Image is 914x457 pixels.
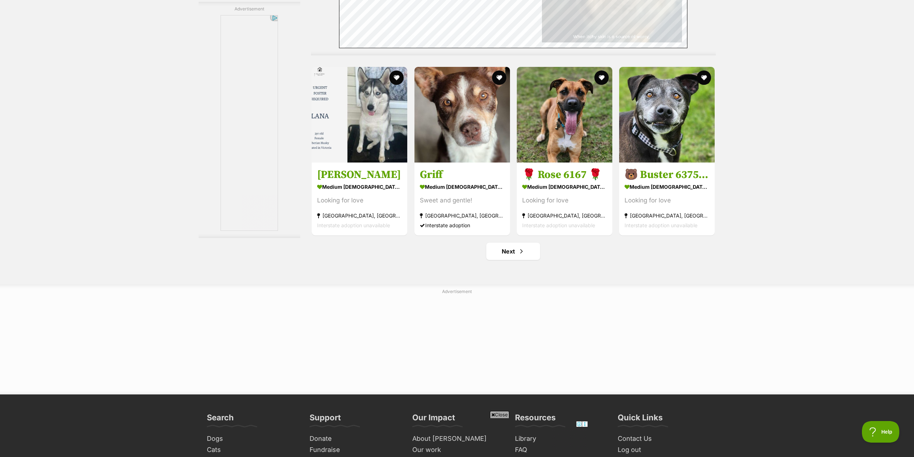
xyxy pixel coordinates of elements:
[522,222,595,228] span: Interstate adoption unavailable
[625,211,709,220] strong: [GEOGRAPHIC_DATA], [GEOGRAPHIC_DATA]
[317,222,390,228] span: Interstate adoption unavailable
[326,421,588,453] iframe: Advertisement
[317,182,402,192] strong: medium [DEMOGRAPHIC_DATA] Dog
[412,412,455,427] h3: Our Impact
[594,70,609,85] button: favourite
[221,15,278,231] iframe: Advertisement
[310,412,341,427] h3: Support
[625,182,709,192] strong: medium [DEMOGRAPHIC_DATA] Dog
[615,444,710,456] a: Log out
[515,412,556,427] h3: Resources
[307,444,402,456] a: Fundraise
[317,168,402,182] h3: [PERSON_NAME]
[414,67,510,163] img: Griff - Australian Kelpie Dog
[283,297,631,387] iframe: Advertisement
[619,67,715,163] img: 🐻 Buster 6375 🐻 - American Staffordshire Terrier Dog
[862,421,900,443] iframe: Help Scout Beacon - Open
[390,70,404,85] button: favourite
[615,433,710,444] a: Contact Us
[414,163,510,236] a: Griff medium [DEMOGRAPHIC_DATA] Dog Sweet and gentle! [GEOGRAPHIC_DATA], [GEOGRAPHIC_DATA] Inters...
[697,70,711,85] button: favourite
[486,243,540,260] a: Next page
[618,412,663,427] h3: Quick Links
[317,211,402,220] strong: [GEOGRAPHIC_DATA], [GEOGRAPHIC_DATA]
[420,220,505,230] div: Interstate adoption
[204,433,300,444] a: Dogs
[307,433,402,444] a: Donate
[517,67,612,163] img: 🌹 Rose 6167 🌹 - Boxer x German Shepherd Dog
[420,182,505,192] strong: medium [DEMOGRAPHIC_DATA] Dog
[522,196,607,205] div: Looking for love
[522,211,607,220] strong: [GEOGRAPHIC_DATA], [GEOGRAPHIC_DATA]
[207,412,234,427] h3: Search
[420,196,505,205] div: Sweet and gentle!
[420,211,505,220] strong: [GEOGRAPHIC_DATA], [GEOGRAPHIC_DATA]
[517,163,612,236] a: 🌹 Rose 6167 🌹 medium [DEMOGRAPHIC_DATA] Dog Looking for love [GEOGRAPHIC_DATA], [GEOGRAPHIC_DATA]...
[312,163,407,236] a: [PERSON_NAME] medium [DEMOGRAPHIC_DATA] Dog Looking for love [GEOGRAPHIC_DATA], [GEOGRAPHIC_DATA]...
[619,163,715,236] a: 🐻 Buster 6375 🐻 medium [DEMOGRAPHIC_DATA] Dog Looking for love [GEOGRAPHIC_DATA], [GEOGRAPHIC_DAT...
[204,444,300,456] a: Cats
[311,243,715,260] nav: Pagination
[492,70,506,85] button: favourite
[312,67,407,163] img: Lana - Siberian Husky Dog
[317,196,402,205] div: Looking for love
[625,222,697,228] span: Interstate adoption unavailable
[199,2,301,238] div: Advertisement
[522,182,607,192] strong: medium [DEMOGRAPHIC_DATA] Dog
[625,168,709,182] h3: 🐻 Buster 6375 🐻
[490,411,509,418] span: Close
[420,168,505,182] h3: Griff
[522,168,607,182] h3: 🌹 Rose 6167 🌹
[625,196,709,205] div: Looking for love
